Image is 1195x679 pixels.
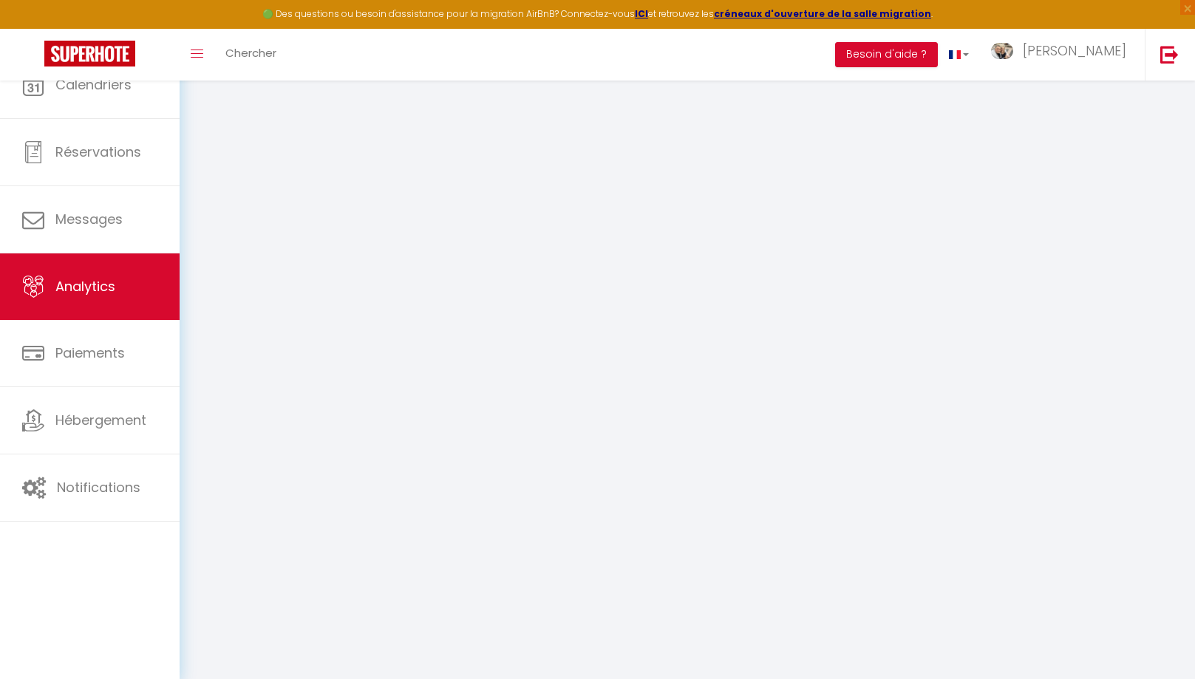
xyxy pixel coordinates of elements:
span: Paiements [55,344,125,362]
a: ... [PERSON_NAME] [980,29,1145,81]
span: Hébergement [55,411,146,429]
span: Réservations [55,143,141,161]
img: Super Booking [44,41,135,66]
span: [PERSON_NAME] [1023,41,1126,60]
a: Chercher [214,29,287,81]
span: Chercher [225,45,276,61]
span: Notifications [57,478,140,497]
span: Messages [55,210,123,228]
button: Besoin d'aide ? [835,42,938,67]
span: Analytics [55,277,115,296]
span: Calendriers [55,75,132,94]
img: logout [1160,45,1179,64]
a: créneaux d'ouverture de la salle migration [714,7,931,20]
button: Ouvrir le widget de chat LiveChat [12,6,56,50]
img: ... [991,43,1013,60]
a: ICI [635,7,648,20]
